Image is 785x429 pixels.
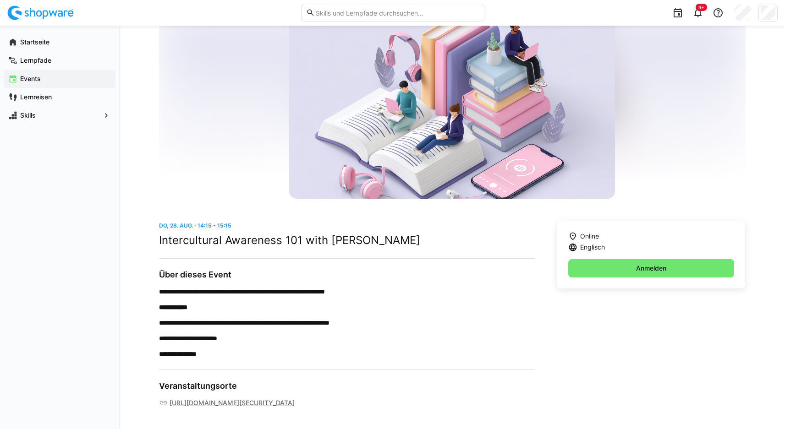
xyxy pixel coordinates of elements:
[170,398,295,407] a: [URL][DOMAIN_NAME][SECURITY_DATA]
[635,264,668,273] span: Anmelden
[568,259,735,277] button: Anmelden
[159,270,535,280] h3: Über dieses Event
[580,232,599,241] span: Online
[159,381,535,391] h3: Veranstaltungsorte
[580,243,605,252] span: Englisch
[315,9,479,17] input: Skills und Lernpfade durchsuchen…
[159,222,231,229] span: Do, 28. Aug. · 14:15 - 15:15
[698,5,704,10] span: 9+
[159,234,535,247] h2: Intercultural Awareness 101 with [PERSON_NAME]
